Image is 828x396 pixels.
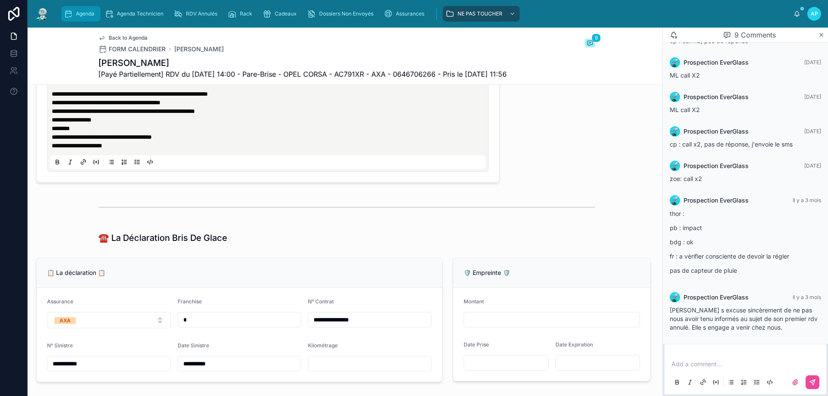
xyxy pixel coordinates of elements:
[57,4,793,23] div: scrollable content
[804,162,821,169] span: [DATE]
[670,175,702,182] span: zoe: call x2
[308,298,334,305] span: N° Contrat
[684,196,749,205] span: Prospection EverGlass
[670,266,821,275] p: pas de capteur de pluie
[47,298,73,305] span: Assurance
[47,312,171,328] button: Select Button
[304,6,379,22] a: Dossiers Non Envoyés
[308,342,338,349] span: Kilométrage
[734,30,776,40] span: 9 Comments
[555,341,593,348] span: Date Expiration
[670,223,821,232] p: pb : impact
[98,34,147,41] a: Back to Agenda
[670,209,821,218] p: thor :
[60,317,71,324] div: AXA
[109,45,166,53] span: FORM CALENDRIER
[684,293,749,302] span: Prospection EverGlass
[684,93,749,101] span: Prospection EverGlass
[171,6,223,22] a: RDV Annulés
[98,69,507,79] span: [Payé Partiellement] RDV du [DATE] 14:00 - Pare-Brise - OPEL CORSA - AC791XR - AXA - 0646706266 -...
[396,10,424,17] span: Assurances
[670,252,821,261] p: fr : a vérifier consciente de devoir la régler
[47,342,73,349] span: N° Sinistre
[34,7,50,21] img: App logo
[458,10,502,17] span: NE PAS TOUCHER
[670,237,821,246] p: bdg : ok
[804,59,821,65] span: [DATE]
[275,10,297,17] span: Cadeaux
[670,106,700,113] span: ML call X2
[804,94,821,100] span: [DATE]
[319,10,373,17] span: Dossiers Non Envoyés
[98,45,166,53] a: FORM CALENDRIER
[592,34,601,42] span: 9
[670,140,793,148] span: cp : call x2, pas de réponse, j'envoie le sms
[381,6,430,22] a: Assurances
[47,269,105,276] span: 📋 La déclaration 📋
[793,294,821,300] span: Il y a 3 mois
[804,128,821,134] span: [DATE]
[670,306,818,331] span: [PERSON_NAME] s excuse sincèrement de ne pas nous avoir tenu informés au sujet de son premier rdv...
[811,10,818,17] span: AP
[260,6,303,22] a: Cadeaux
[684,162,749,170] span: Prospection EverGlass
[464,269,510,276] span: 🛡️ Empreinte 🛡️
[109,34,147,41] span: Back to Agenda
[98,57,507,69] h1: [PERSON_NAME]
[117,10,163,17] span: Agenda Technicien
[585,39,595,49] button: 9
[684,58,749,67] span: Prospection EverGlass
[464,298,484,305] span: Montant
[76,10,94,17] span: Agenda
[684,127,749,136] span: Prospection EverGlass
[61,6,100,22] a: Agenda
[178,342,209,349] span: Date Sinistre
[464,341,489,348] span: Date Prise
[98,232,227,244] h1: ☎️ La Déclaration Bris De Glace
[225,6,258,22] a: Rack
[102,6,169,22] a: Agenda Technicien
[174,45,224,53] a: [PERSON_NAME]
[186,10,217,17] span: RDV Annulés
[240,10,252,17] span: Rack
[443,6,520,22] a: NE PAS TOUCHER
[793,197,821,203] span: Il y a 3 mois
[670,72,700,79] span: ML call X2
[178,298,202,305] span: Franchise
